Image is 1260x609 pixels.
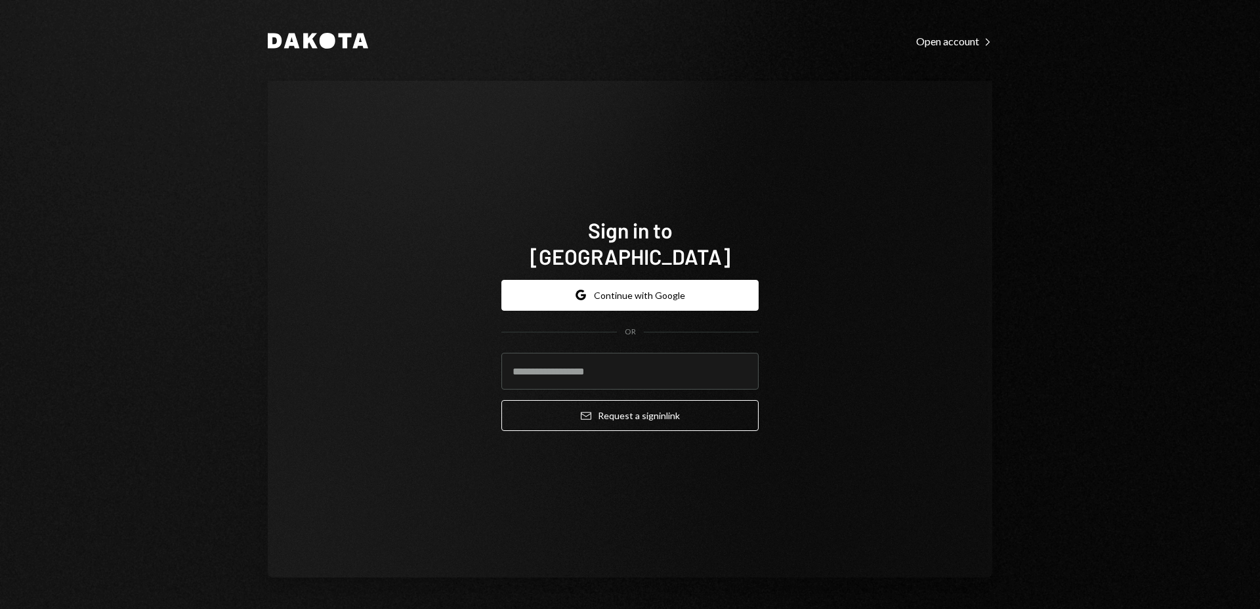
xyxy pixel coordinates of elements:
[625,327,636,338] div: OR
[916,34,992,48] a: Open account
[501,280,759,311] button: Continue with Google
[501,400,759,431] button: Request a signinlink
[916,35,992,48] div: Open account
[501,217,759,269] h1: Sign in to [GEOGRAPHIC_DATA]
